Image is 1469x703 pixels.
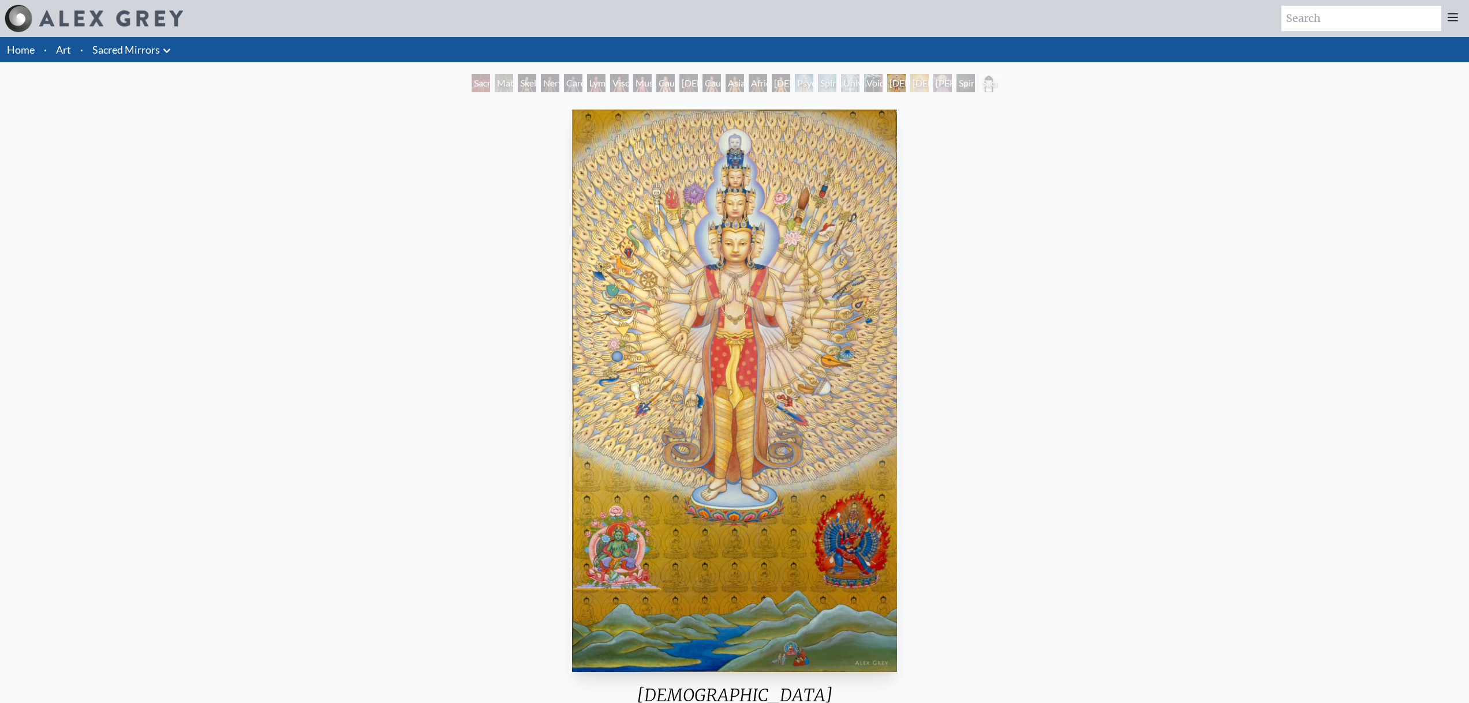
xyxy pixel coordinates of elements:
a: Home [7,43,35,56]
div: Sacred Mirrors Room, [GEOGRAPHIC_DATA] [472,74,490,92]
img: 18-Avalokitesvara-1983-Alex-Grey-watermarked.jpg [572,110,898,672]
a: Art [56,42,71,58]
div: [DEMOGRAPHIC_DATA] [910,74,929,92]
div: African Man [749,74,767,92]
a: Sacred Mirrors [92,42,160,58]
div: [DEMOGRAPHIC_DATA] [887,74,906,92]
div: Spiritual Energy System [818,74,836,92]
div: Universal Mind Lattice [841,74,859,92]
div: Caucasian Woman [656,74,675,92]
div: Void Clear Light [864,74,883,92]
div: Caucasian Man [702,74,721,92]
div: [DEMOGRAPHIC_DATA] Woman [679,74,698,92]
div: Sacred Mirrors Frame [980,74,998,92]
div: Lymphatic System [587,74,605,92]
div: [DEMOGRAPHIC_DATA] Woman [772,74,790,92]
div: Cardiovascular System [564,74,582,92]
input: Search [1281,6,1441,31]
div: Material World [495,74,513,92]
div: [PERSON_NAME] [933,74,952,92]
div: Muscle System [633,74,652,92]
div: Nervous System [541,74,559,92]
li: · [39,37,51,62]
div: Spiritual World [956,74,975,92]
div: Psychic Energy System [795,74,813,92]
div: Asian Man [726,74,744,92]
li: · [76,37,88,62]
div: Skeletal System [518,74,536,92]
div: Viscera [610,74,629,92]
